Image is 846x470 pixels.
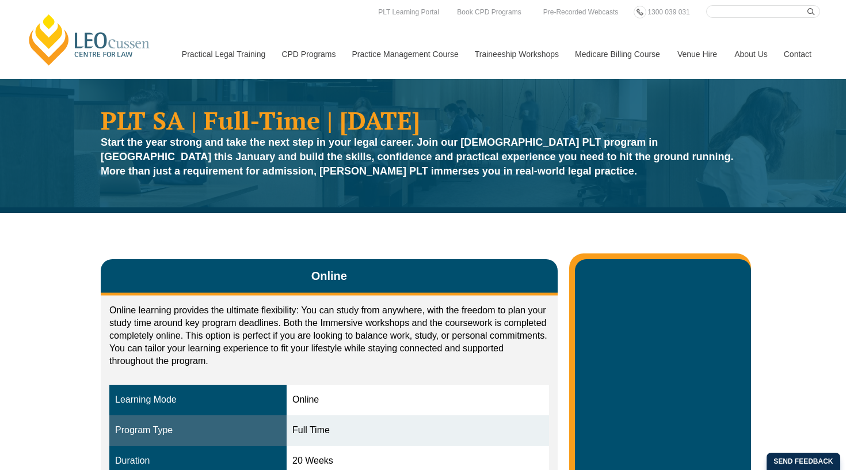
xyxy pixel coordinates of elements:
strong: Start the year strong and take the next step in your legal career. Join our [DEMOGRAPHIC_DATA] PL... [101,137,734,177]
a: Contact [775,29,820,79]
p: Online learning provides the ultimate flexibility: You can study from anywhere, with the freedom ... [109,304,549,367]
div: Full Time [292,424,543,437]
a: [PERSON_NAME] Centre for Law [26,13,153,67]
a: About Us [726,29,775,79]
div: 20 Weeks [292,454,543,468]
a: PLT Learning Portal [375,6,442,18]
a: Pre-Recorded Webcasts [540,6,622,18]
a: Practical Legal Training [173,29,273,79]
a: Venue Hire [669,29,726,79]
div: Duration [115,454,281,468]
span: Online [311,268,347,284]
a: Book CPD Programs [454,6,524,18]
a: 1300 039 031 [645,6,692,18]
a: Practice Management Course [344,29,466,79]
a: Traineeship Workshops [466,29,566,79]
a: CPD Programs [273,29,343,79]
h1: PLT SA | Full-Time | [DATE] [101,108,745,132]
div: Program Type [115,424,281,437]
div: Learning Mode [115,393,281,407]
div: Online [292,393,543,407]
a: Medicare Billing Course [566,29,669,79]
span: 1300 039 031 [647,8,689,16]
